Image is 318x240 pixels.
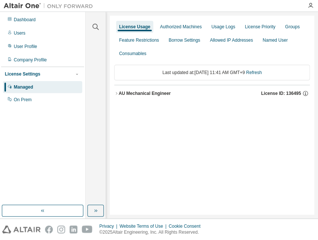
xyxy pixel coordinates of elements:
[160,24,202,30] div: Authorized Machines
[99,229,205,236] p: © 2025 Altair Engineering, Inc. All Rights Reserved.
[119,37,159,43] div: Feature Restrictions
[14,30,25,36] div: Users
[210,37,253,43] div: Allowed IP Addresses
[119,51,146,57] div: Consumables
[45,225,53,233] img: facebook.svg
[246,70,261,75] a: Refresh
[14,17,36,23] div: Dashboard
[114,85,310,102] button: AU Mechanical EngineerLicense ID: 136495
[245,24,275,30] div: License Priority
[14,44,37,49] div: User Profile
[14,57,47,63] div: Company Profile
[119,24,150,30] div: License Usage
[119,90,171,96] div: AU Mechanical Engineer
[168,37,200,43] div: Borrow Settings
[168,223,205,229] div: Cookie Consent
[211,24,235,30] div: Usage Logs
[2,225,41,233] img: altair_logo.svg
[14,97,32,103] div: On Prem
[70,225,77,233] img: linkedin.svg
[5,71,40,77] div: License Settings
[14,84,33,90] div: Managed
[114,65,310,80] div: Last updated at: [DATE] 11:41 AM GMT+9
[261,90,301,96] span: License ID: 136495
[57,225,65,233] img: instagram.svg
[4,2,97,10] img: Altair One
[263,37,288,43] div: Named User
[285,24,299,30] div: Groups
[99,223,119,229] div: Privacy
[119,223,168,229] div: Website Terms of Use
[82,225,93,233] img: youtube.svg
